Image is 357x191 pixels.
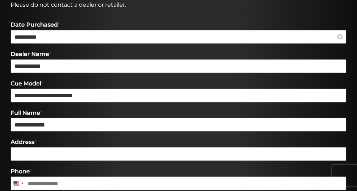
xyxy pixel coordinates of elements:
[11,51,346,58] label: Dealer Name
[11,109,346,117] label: Full Name
[11,1,346,9] p: Please do not contact a dealer or retailer.
[11,168,346,175] label: Phone
[11,177,26,190] button: Selected country
[11,177,346,190] input: Phone
[337,34,343,40] a: Clear Date
[11,21,346,29] label: Date Purchased
[11,139,346,146] label: Address
[11,80,346,88] label: Cue Model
